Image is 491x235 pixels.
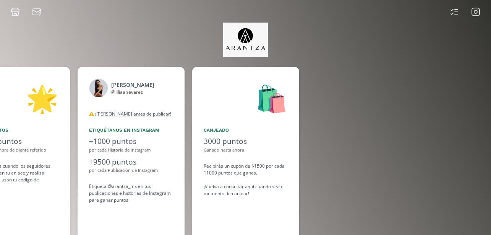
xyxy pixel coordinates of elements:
div: @ liliaanevarez [111,89,154,96]
div: Ganado hasta ahora [204,147,288,153]
div: 🛍️ [204,78,288,117]
div: Canjeado [204,127,288,134]
div: por cada Publicación de Instagram [89,167,173,174]
div: [PERSON_NAME] [111,81,154,89]
div: 3000 puntos [204,136,288,147]
div: +9500 puntos [89,157,173,168]
div: Etiqueta @arantza_mx en tus publicaciones e historias de Instagram para ganar puntos. [89,183,173,204]
div: por cada Historia de Instagram [89,147,173,153]
img: 472866662_2015896602243155_15014156077129679_n.jpg [89,78,108,98]
u: ¡[PERSON_NAME] antes de publicar! [95,111,171,117]
img: jpq5Bx5xx2a5 [223,23,268,57]
div: Recibirás un cupón de $1500 por cada 11000 puntos que ganes. ¡Vuelva a consultar aquí cuando sea ... [204,163,288,197]
div: +1000 puntos [89,136,173,147]
div: Etiquétanos en Instagram [89,127,173,134]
